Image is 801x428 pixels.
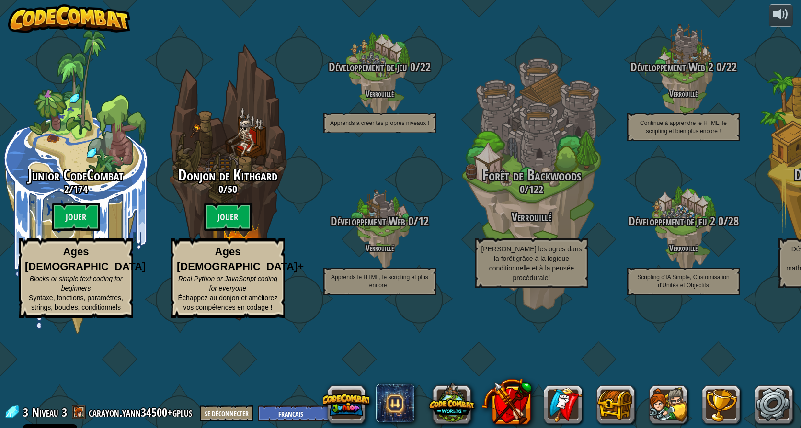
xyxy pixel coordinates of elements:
span: 2 [64,182,69,196]
span: 50 [228,182,237,196]
span: Real Python or JavaScript coding for everyone [178,275,277,292]
button: Se Déconnecter [200,405,253,421]
span: 12 [418,213,429,229]
strong: Ages [DEMOGRAPHIC_DATA] [25,246,146,272]
span: 0 [713,59,721,75]
span: Développement de jeu [329,59,407,75]
h4: Verrouillé [607,89,759,98]
span: Syntaxe, fonctions, paramètres, strings, boucles, conditionnels [29,294,123,311]
h4: Verrouillé [607,243,759,252]
div: Complete previous world to unlock [152,30,304,334]
span: Forêt de Backwoods [482,165,581,185]
span: 0 [218,182,223,196]
span: 0 [407,59,415,75]
img: CodeCombat - Learn how to code by playing a game [8,4,131,33]
span: [PERSON_NAME] les ogres dans la forêt grâce à la logique conditionnelle et à la pensée procédurale! [481,245,582,282]
h3: / [607,61,759,74]
a: carayon.yann34500+gplus [89,405,195,420]
span: Développement Web [331,213,405,229]
span: Niveau [32,405,58,420]
btn: Jouer [204,203,252,231]
h4: Verrouillé [304,243,456,252]
span: Blocks or simple text coding for beginners [30,275,123,292]
span: 174 [73,182,88,196]
span: 22 [726,59,737,75]
span: Échappez au donjon et améliorez vos compétences en codage ! [178,294,278,311]
span: Scripting d'IA Simple, Customisation d'Unités et Objectifs [637,274,729,289]
span: Donjon de Kithgard [178,165,277,185]
h3: / [304,61,456,74]
h3: Verrouillé [456,211,607,224]
h3: / [456,183,607,195]
span: Continue à apprendre le HTML, le scripting et bien plus encore ! [640,120,727,135]
h3: / [152,183,304,195]
span: Développement Web 2 [630,59,713,75]
span: Apprends à créer tes propres niveaux ! [330,120,429,126]
span: 0 [520,182,525,196]
h3: / [607,215,759,228]
span: 28 [728,213,739,229]
span: Apprends le HTML, le scripting et plus encore ! [331,274,428,289]
h3: / [304,215,456,228]
span: 22 [420,59,431,75]
span: Développement de jeu 2 [629,213,715,229]
span: 3 [23,405,31,420]
h4: Verrouillé [304,89,456,98]
span: Junior CodeCombat [28,165,124,185]
span: 3 [62,405,67,420]
span: 0 [405,213,413,229]
span: 122 [529,182,543,196]
btn: Jouer [52,203,100,231]
button: Ajuster le volume [769,4,793,27]
strong: Ages [DEMOGRAPHIC_DATA]+ [177,246,304,272]
span: 0 [715,213,723,229]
